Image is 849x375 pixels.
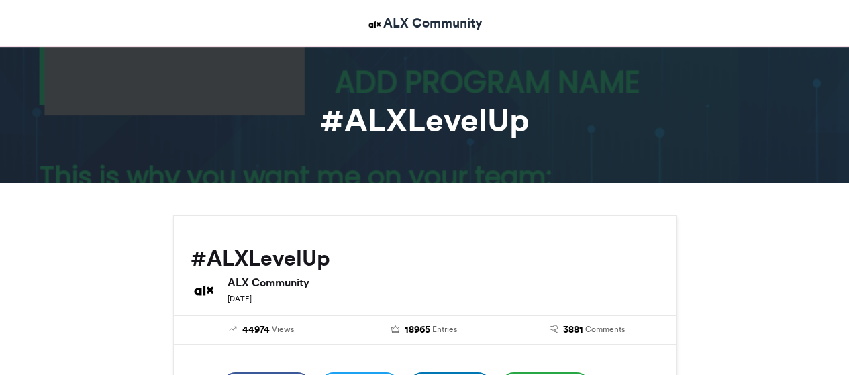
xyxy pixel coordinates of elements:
span: Views [272,323,294,335]
span: Entries [432,323,457,335]
span: 18965 [405,323,430,337]
span: 44974 [242,323,270,337]
h6: ALX Community [228,277,659,288]
a: 18965 Entries [353,323,496,337]
img: ALX Community [191,277,217,304]
a: ALX Community [366,13,483,33]
span: Comments [585,323,625,335]
h1: #ALXLevelUp [52,104,797,136]
span: 3881 [563,323,583,337]
a: 44974 Views [191,323,334,337]
img: ALX Community [366,16,383,33]
a: 3881 Comments [516,323,659,337]
h2: #ALXLevelUp [191,246,659,270]
small: [DATE] [228,294,252,303]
